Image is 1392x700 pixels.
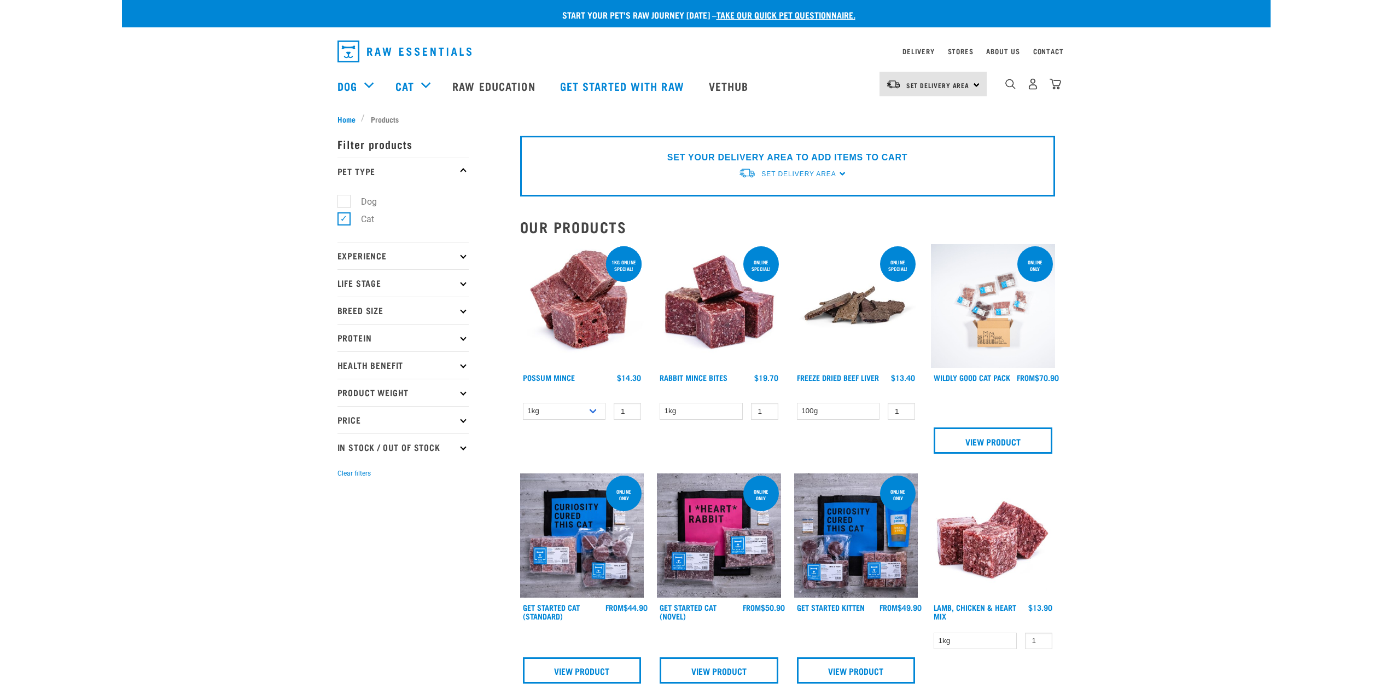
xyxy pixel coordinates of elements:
[337,113,1055,125] nav: breadcrumbs
[1033,49,1064,53] a: Contact
[1017,373,1059,382] div: $70.90
[337,242,469,269] p: Experience
[337,78,357,94] a: Dog
[797,375,879,379] a: Freeze Dried Beef Liver
[605,605,624,609] span: FROM
[902,49,934,53] a: Delivery
[337,324,469,351] p: Protein
[395,78,414,94] a: Cat
[337,158,469,185] p: Pet Type
[761,170,836,178] span: Set Delivery Area
[549,64,698,108] a: Get started with Raw
[660,375,727,379] a: Rabbit Mince Bites
[441,64,549,108] a: Raw Education
[1017,254,1053,277] div: ONLINE ONLY
[986,49,1020,53] a: About Us
[891,373,915,382] div: $13.40
[743,483,779,506] div: online only
[605,603,648,612] div: $44.90
[751,403,778,420] input: 1
[130,8,1279,21] p: Start your pet’s raw journey [DATE] –
[931,473,1055,598] img: 1124 Lamb Chicken Heart Mix 01
[660,657,778,684] a: View Product
[657,473,781,598] img: Assortment Of Raw Essential Products For Cats Including, Pink And Black Tote Bag With "I *Heart* ...
[698,64,762,108] a: Vethub
[337,297,469,324] p: Breed Size
[523,657,642,684] a: View Product
[743,254,779,277] div: ONLINE SPECIAL!
[738,167,756,179] img: van-moving.png
[657,244,781,368] img: Whole Minced Rabbit Cubes 01
[337,468,371,478] button: Clear filters
[614,403,641,420] input: 1
[606,254,642,277] div: 1kg online special!
[743,605,761,609] span: FROM
[337,269,469,297] p: Life Stage
[880,254,916,277] div: ONLINE SPECIAL!
[888,403,915,420] input: 1
[337,130,469,158] p: Filter products
[1025,633,1052,650] input: 1
[1005,79,1016,89] img: home-icon-1@2x.png
[1050,78,1061,90] img: home-icon@2x.png
[743,603,785,612] div: $50.90
[754,373,778,382] div: $19.70
[934,427,1052,454] a: View Product
[343,212,378,226] label: Cat
[337,379,469,406] p: Product Weight
[520,218,1055,235] h2: Our Products
[934,375,1010,379] a: Wildly Good Cat Pack
[880,483,916,506] div: online only
[906,83,970,87] span: Set Delivery Area
[337,406,469,433] p: Price
[931,244,1055,368] img: Cat 0 2sec
[606,483,642,506] div: online only
[660,605,717,618] a: Get Started Cat (Novel)
[794,473,918,598] img: NSP Kitten Update
[1017,375,1035,379] span: FROM
[717,12,855,17] a: take our quick pet questionnaire.
[122,64,1271,108] nav: dropdown navigation
[520,473,644,598] img: Assortment Of Raw Essential Products For Cats Including, Blue And Black Tote Bag With "Curiosity ...
[880,605,898,609] span: FROM
[337,113,362,125] a: Home
[797,605,865,609] a: Get Started Kitten
[337,113,356,125] span: Home
[617,373,641,382] div: $14.30
[1027,78,1039,90] img: user.png
[520,244,644,368] img: 1102 Possum Mince 01
[886,79,901,89] img: van-moving.png
[797,657,916,684] a: View Product
[794,244,918,368] img: Stack Of Freeze Dried Beef Liver For Pets
[329,36,1064,67] nav: dropdown navigation
[880,603,922,612] div: $49.90
[337,41,471,62] img: Raw Essentials Logo
[948,49,974,53] a: Stores
[934,605,1016,618] a: Lamb, Chicken & Heart Mix
[337,433,469,461] p: In Stock / Out Of Stock
[343,195,381,209] label: Dog
[337,351,469,379] p: Health Benefit
[523,605,580,618] a: Get Started Cat (Standard)
[1028,603,1052,612] div: $13.90
[667,151,907,164] p: SET YOUR DELIVERY AREA TO ADD ITEMS TO CART
[523,375,575,379] a: Possum Mince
